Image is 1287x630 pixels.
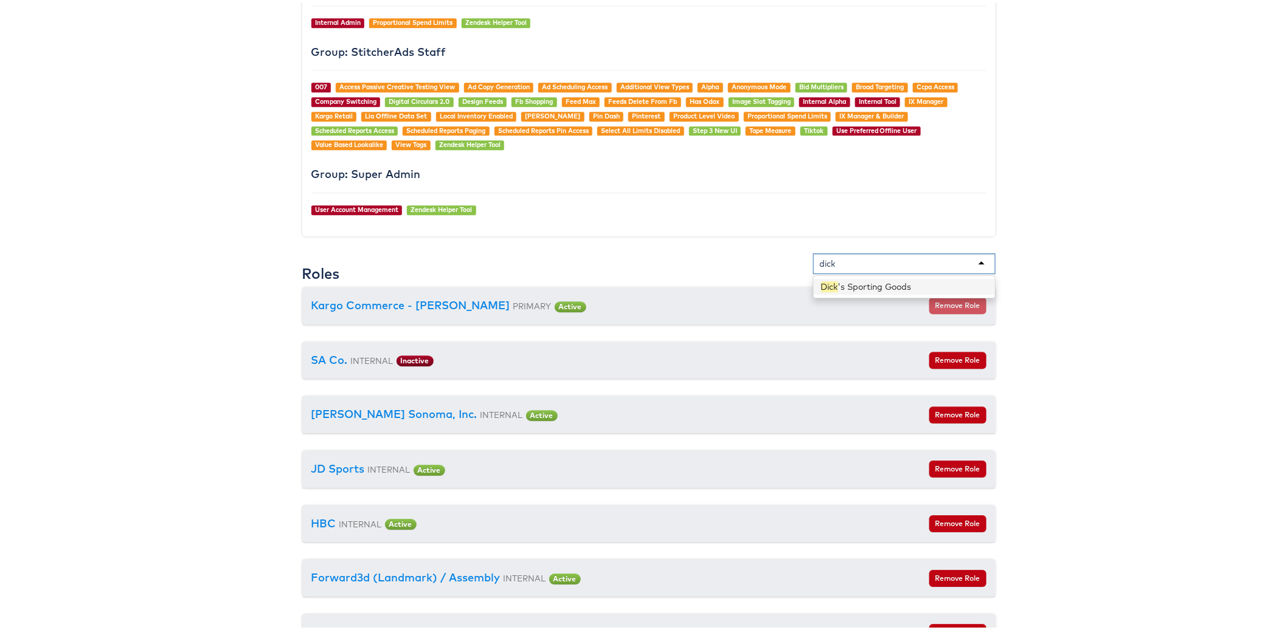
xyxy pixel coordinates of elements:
a: User Account Management [315,203,398,211]
a: HBC [311,514,336,528]
span: Active [549,571,581,582]
a: Image Slot Tagging [732,95,791,103]
a: Value Based Lookalike [315,138,383,146]
span: Active [414,462,445,473]
button: Remove Role [929,458,987,475]
span: Active [526,408,558,419]
a: 007 [315,80,327,89]
a: Ccpa Access [917,80,954,89]
a: Scheduled Reports Access [315,124,394,132]
a: Design Feeds [462,95,503,103]
button: Remove Role [929,513,987,530]
div: 's Sporting Goods [814,276,995,292]
a: Zendesk Helper Tool [465,16,527,24]
a: Forward3d (Landmark) / Assembly [311,568,501,582]
a: Alpha [702,80,720,89]
h4: Group: Super Admin [311,166,987,178]
a: Fb Shopping [516,95,553,103]
small: INTERNAL [480,407,523,417]
a: Kargo Commerce - [PERSON_NAME] [311,296,510,310]
span: Active [385,516,417,527]
a: Additional View Types [620,80,689,89]
a: Bid Multipliers [799,80,844,89]
span: Dick [821,279,838,290]
a: Pinterest [633,109,661,118]
a: Product Level Video [673,109,735,118]
small: PRIMARY [513,298,552,309]
a: SA Co. [311,351,348,365]
button: Remove Role [929,295,987,312]
a: Internal Admin [315,16,361,24]
small: INTERNAL [351,353,394,363]
a: Ad Scheduling Access [543,80,608,89]
a: IX Manager & Builder [840,109,904,118]
button: Remove Role [929,349,987,366]
small: INTERNAL [339,516,382,527]
span: Active [555,299,586,310]
a: [PERSON_NAME] Sonoma, Inc. [311,405,477,419]
a: Proportional Spend Limits [373,16,453,24]
span: Inactive [397,353,434,364]
a: Kargo Retail [315,109,353,118]
a: Ad Copy Generation [468,80,530,89]
input: Add user to company... [820,255,839,267]
small: INTERNAL [504,570,546,581]
a: Company Switching [315,95,376,103]
button: Remove Role [929,567,987,584]
a: Use Preferred Offline User [836,124,917,132]
a: IX Manager [909,95,944,103]
a: Zendesk Helper Tool [439,138,501,146]
a: Feeds Delete From Fb [609,95,678,103]
a: Scheduled Reports Pin Access [498,124,589,132]
a: Lia Offline Data Set [365,109,427,118]
a: [PERSON_NAME] [526,109,581,118]
a: Step 3 New UI [693,124,737,132]
a: Scheduled Reports Paging [406,124,485,132]
a: Digital Circulars 2.0 [389,95,449,103]
a: Has Odax [690,95,720,103]
a: Local Inventory Enabled [440,109,513,118]
a: Broad Targeting [856,80,904,89]
a: Internal Tool [859,95,897,103]
a: Select All Limits Disabled [602,124,681,132]
a: Zendesk Helper Tool [411,203,472,211]
a: Feed Max [566,95,596,103]
a: Internal Alpha [803,95,847,103]
a: Access Passive Creative Testing View [339,80,455,89]
a: Anonymous Mode [732,80,786,89]
a: Pin Dash [593,109,620,118]
a: Tape Measure [750,124,792,132]
a: JD Sports [311,459,365,473]
button: Remove Role [929,404,987,421]
h3: Roles [302,263,340,279]
a: Proportional Spend Limits [748,109,827,118]
a: View Tags [395,138,426,146]
h4: Group: StitcherAds Staff [311,44,987,56]
small: INTERNAL [368,462,411,472]
a: Tiktok [804,124,824,132]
